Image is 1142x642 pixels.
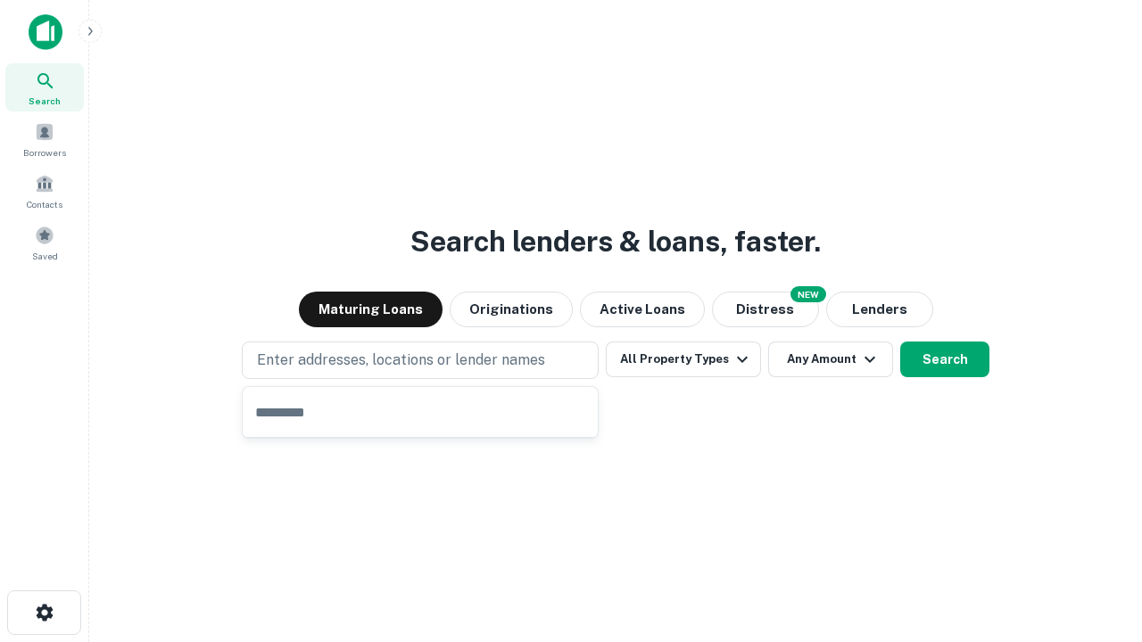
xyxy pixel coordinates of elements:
div: NEW [790,286,826,302]
button: Search distressed loans with lien and other non-mortgage details. [712,292,819,327]
button: Lenders [826,292,933,327]
button: Search [900,342,989,377]
button: Active Loans [580,292,705,327]
button: Maturing Loans [299,292,443,327]
h3: Search lenders & loans, faster. [410,220,821,263]
a: Borrowers [5,115,84,163]
button: All Property Types [606,342,761,377]
span: Contacts [27,197,62,211]
button: Any Amount [768,342,893,377]
iframe: Chat Widget [1053,499,1142,585]
a: Contacts [5,167,84,215]
span: Borrowers [23,145,66,160]
img: capitalize-icon.png [29,14,62,50]
p: Enter addresses, locations or lender names [257,350,545,371]
span: Search [29,94,61,108]
button: Originations [450,292,573,327]
span: Saved [32,249,58,263]
button: Enter addresses, locations or lender names [242,342,599,379]
a: Search [5,63,84,111]
a: Saved [5,218,84,267]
